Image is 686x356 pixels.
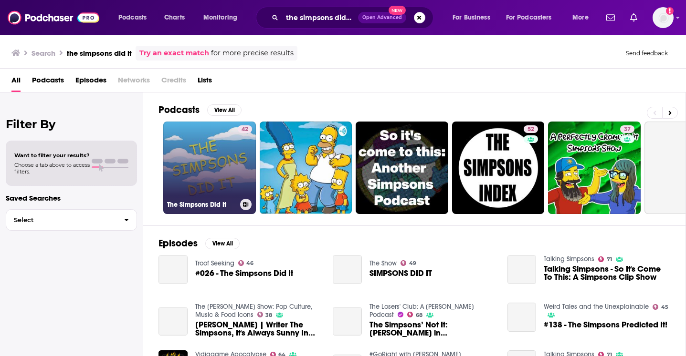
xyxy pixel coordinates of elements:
[524,125,538,133] a: 52
[207,104,242,116] button: View All
[548,122,641,214] a: 37
[158,237,240,249] a: EpisodesView All
[566,10,601,25] button: open menu
[195,259,234,267] a: Troof Seeking
[75,72,106,92] a: Episodes
[666,7,674,15] svg: Add a profile image
[158,104,200,116] h2: Podcasts
[195,321,322,337] a: Jordan Young | Writer The Simpsons, It's Always Sunny In Philadelphia, Krapopolis
[112,10,159,25] button: open menu
[362,15,402,20] span: Open Advanced
[14,162,90,175] span: Choose a tab above to access filters.
[246,261,253,265] span: 46
[453,11,490,24] span: For Business
[158,255,188,284] a: #026 - The Simpsons Did It
[6,193,137,203] p: Saved Searches
[507,303,537,332] a: #138 - The Simpsons Predicted It!
[507,255,537,284] a: Talking Simpsons - So It's Come To This: A Simpsons Clip Show
[369,303,474,319] a: The Losers' Club: A Stephen King Podcast
[369,321,496,337] span: The Simpsons’ Not It: [PERSON_NAME] in [GEOGRAPHIC_DATA]
[203,11,237,24] span: Monitoring
[197,10,250,25] button: open menu
[195,269,293,277] a: #026 - The Simpsons Did It
[389,6,406,15] span: New
[238,125,252,133] a: 42
[6,217,116,223] span: Select
[544,265,670,281] a: Talking Simpsons - So It's Come To This: A Simpsons Clip Show
[401,260,416,266] a: 49
[265,313,272,317] span: 38
[452,122,545,214] a: 52
[8,9,99,27] img: Podchaser - Follow, Share and Rate Podcasts
[416,313,422,317] span: 68
[623,49,671,57] button: Send feedback
[158,10,190,25] a: Charts
[257,312,273,317] a: 38
[369,321,496,337] a: The Simpsons’ Not It: Stephen King in Springfield
[14,152,90,159] span: Want to filter your results?
[544,303,649,311] a: Weird Tales and the Unexplainable
[158,104,242,116] a: PodcastsView All
[572,11,589,24] span: More
[544,255,594,263] a: Talking Simpsons
[500,10,566,25] button: open menu
[544,321,667,329] a: #138 - The Simpsons Predicted It!
[163,122,256,214] a: 42The Simpsons Did It
[195,303,312,319] a: The Jeremiah Show: Pop Culture, Music & Food Icons
[167,201,236,209] h3: The Simpsons Did It
[607,257,612,262] span: 71
[333,255,362,284] a: SIMPSONS DID IT
[265,7,443,29] div: Search podcasts, credits, & more...
[528,125,534,134] span: 52
[407,312,422,317] a: 68
[624,125,631,134] span: 37
[195,321,322,337] span: [PERSON_NAME] | Writer The Simpsons, It's Always Sunny In [GEOGRAPHIC_DATA], [GEOGRAPHIC_DATA]
[158,307,188,336] a: Jordan Young | Writer The Simpsons, It's Always Sunny In Philadelphia, Krapopolis
[598,256,612,262] a: 71
[653,7,674,28] button: Show profile menu
[158,237,198,249] h2: Episodes
[369,269,432,277] a: SIMPSONS DID IT
[238,260,254,266] a: 46
[67,49,132,58] h3: the simpsons did it
[602,10,619,26] a: Show notifications dropdown
[333,307,362,336] a: The Simpsons’ Not It: Stephen King in Springfield
[282,10,358,25] input: Search podcasts, credits, & more...
[620,125,634,133] a: 37
[653,7,674,28] span: Logged in as kkade
[358,12,406,23] button: Open AdvancedNew
[198,72,212,92] a: Lists
[205,238,240,249] button: View All
[6,117,137,131] h2: Filter By
[118,11,147,24] span: Podcasts
[626,10,641,26] a: Show notifications dropdown
[139,48,209,59] a: Try an exact match
[409,261,416,265] span: 49
[118,72,150,92] span: Networks
[653,7,674,28] img: User Profile
[32,49,55,58] h3: Search
[11,72,21,92] a: All
[653,304,668,310] a: 45
[161,72,186,92] span: Credits
[164,11,185,24] span: Charts
[369,259,397,267] a: The Show
[661,305,668,309] span: 45
[6,209,137,231] button: Select
[242,125,248,134] span: 42
[211,48,294,59] span: for more precise results
[446,10,502,25] button: open menu
[506,11,552,24] span: For Podcasters
[32,72,64,92] a: Podcasts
